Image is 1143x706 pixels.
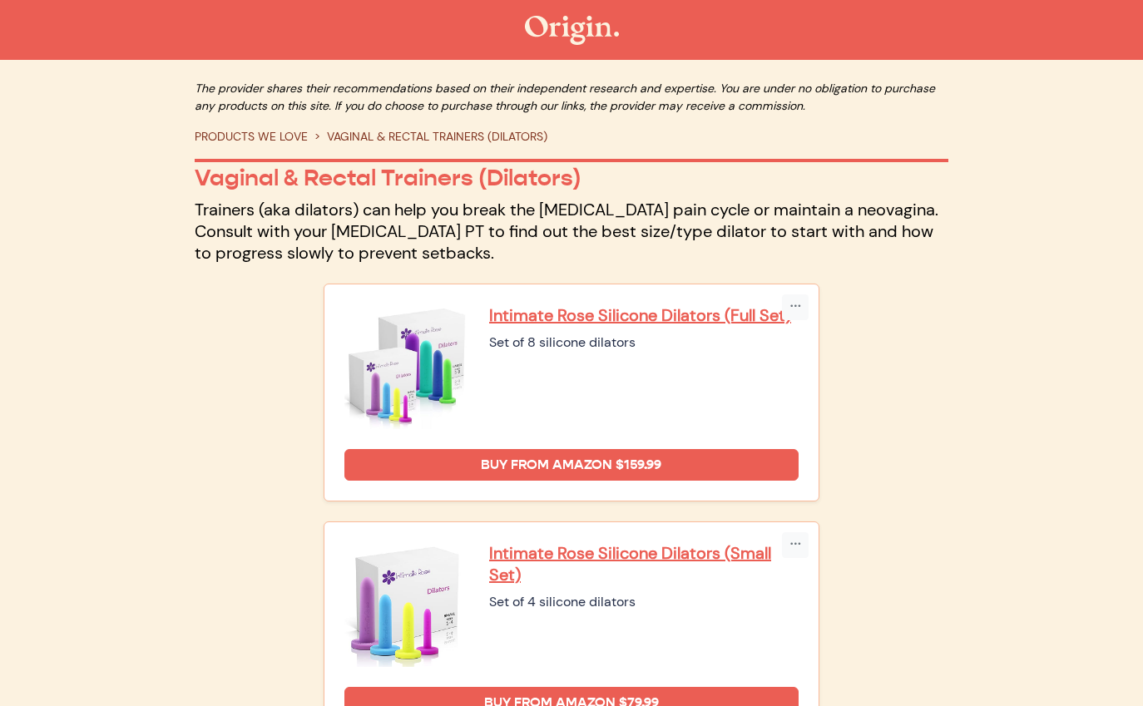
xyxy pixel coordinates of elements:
a: Buy from Amazon $159.99 [344,449,799,481]
img: The Origin Shop [525,16,619,45]
img: Intimate Rose Silicone Dilators (Full Set) [344,304,469,429]
img: Intimate Rose Silicone Dilators (Small Set) [344,542,469,667]
li: VAGINAL & RECTAL TRAINERS (DILATORS) [308,128,547,146]
a: PRODUCTS WE LOVE [195,129,308,144]
div: Set of 4 silicone dilators [489,592,799,612]
p: Trainers (aka dilators) can help you break the [MEDICAL_DATA] pain cycle or maintain a neovagina.... [195,199,948,264]
div: Set of 8 silicone dilators [489,333,799,353]
a: Intimate Rose Silicone Dilators (Full Set) [489,304,799,326]
p: The provider shares their recommendations based on their independent research and expertise. You ... [195,80,948,115]
a: Intimate Rose Silicone Dilators (Small Set) [489,542,799,585]
p: Vaginal & Rectal Trainers (Dilators) [195,164,948,192]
